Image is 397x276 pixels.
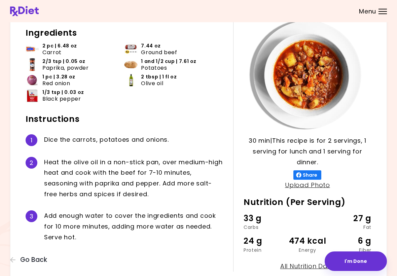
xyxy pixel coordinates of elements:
div: Energy [286,248,329,252]
a: All Nutrition Data [280,262,335,270]
span: 2 tbsp | 1 fl oz [141,74,177,80]
h2: Ingredients [26,28,223,38]
span: Paprika, powder [42,65,89,71]
span: 2/3 tsp | 0.05 oz [42,58,85,65]
span: Olive oil [141,80,163,87]
h2: Nutrition (Per Serving) [244,197,371,208]
div: 27 g [329,212,371,225]
span: Go Back [20,256,47,264]
button: I'm Done [325,251,387,271]
img: RxDiet [10,6,39,16]
div: 1 [26,134,37,146]
span: Menu [359,8,376,14]
span: 2 pc | 6.48 oz [42,43,77,49]
span: Ground beef [141,49,177,56]
span: 1/3 tsp | 0.03 oz [42,89,84,96]
span: Carrot [42,49,62,56]
div: 6 g [329,235,371,247]
div: D i c e t h e c a r r o t s , p o t a t o e s a n d o n i o n s . [44,134,223,146]
div: Fiber [329,248,371,252]
div: 474 kcal [286,235,329,247]
span: Potatoes [141,65,167,71]
span: 7.44 oz [141,43,160,49]
span: 1 pc | 3.28 oz [42,74,75,80]
div: 3 [26,210,37,222]
div: Carbs [244,225,286,230]
div: 24 g [244,235,286,247]
span: 1 and 1/2 cup | 7.61 oz [141,58,196,65]
span: Red onion [42,80,70,87]
span: Black pepper [42,96,81,102]
div: 33 g [244,212,286,225]
div: Fat [329,225,371,230]
a: Upload Photo [285,181,330,189]
div: H e a t t h e o l i v e o i l i n a n o n - s t i c k p a n , o v e r m e d i u m - h i g h h e a... [44,157,223,200]
h2: Instructions [26,114,223,125]
button: Share [293,170,321,180]
p: 30 min | This recipe is for 2 servings, 1 serving for lunch and 1 serving for dinner. [244,135,371,168]
div: A d d e n o u g h w a t e r t o c o v e r t h e i n g r e d i e n t s a n d c o o k f o r 1 0 m o... [44,210,223,243]
span: Share [301,172,319,178]
div: Protein [244,248,286,252]
button: Go Back [10,256,50,264]
div: 2 [26,157,37,169]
